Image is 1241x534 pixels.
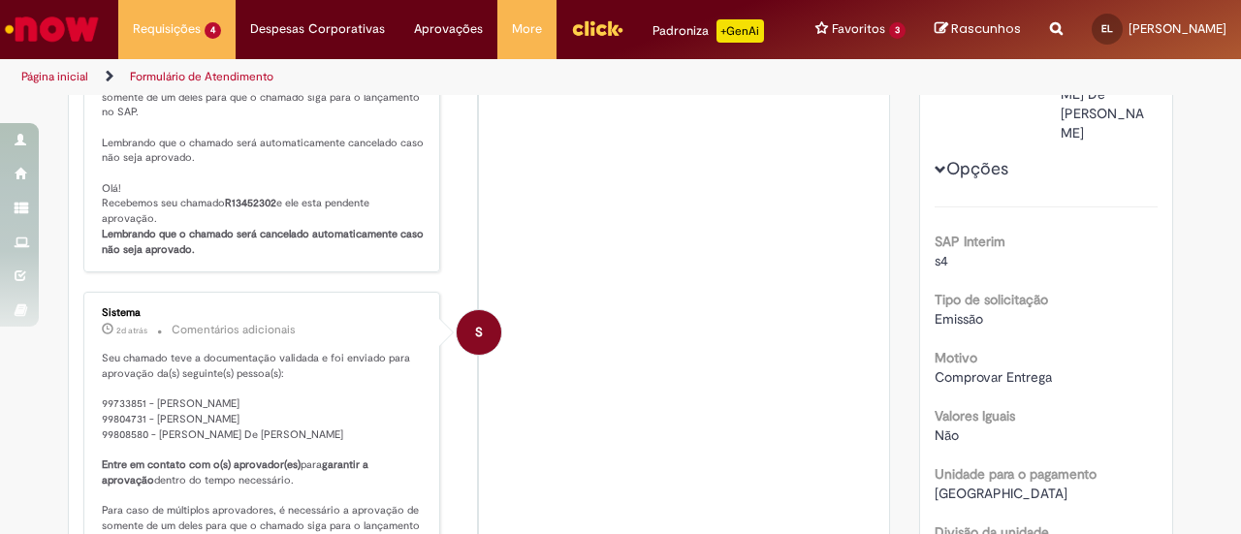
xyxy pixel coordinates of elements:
[133,19,201,39] span: Requisições
[512,19,542,39] span: More
[935,368,1052,386] span: Comprovar Entrega
[832,19,885,39] span: Favoritos
[116,325,147,336] span: 2d atrás
[15,59,812,95] ul: Trilhas de página
[716,19,764,43] p: +GenAi
[1101,22,1113,35] span: EL
[1129,20,1226,37] span: [PERSON_NAME]
[205,22,221,39] span: 4
[935,407,1015,424] b: Valores Iguais
[889,22,906,39] span: 3
[935,426,959,444] span: Não
[935,349,977,366] b: Motivo
[116,325,147,336] time: 27/08/2025 16:02:59
[951,19,1021,38] span: Rascunhos
[102,457,371,487] b: garantir a aprovação
[130,69,273,84] a: Formulário de Atendimento
[571,14,623,43] img: click_logo_yellow_360x200.png
[935,252,948,269] span: s4
[457,310,501,355] div: System
[102,457,301,472] b: Entre em contato com o(s) aprovador(es)
[935,465,1097,483] b: Unidade para o pagamento
[475,309,483,356] span: S
[935,233,1005,250] b: SAP Interim
[935,20,1021,39] a: Rascunhos
[172,322,296,338] small: Comentários adicionais
[652,19,764,43] div: Padroniza
[935,310,983,328] span: Emissão
[225,196,276,210] b: R13452302
[102,307,425,319] div: Sistema
[21,69,88,84] a: Página inicial
[102,227,427,257] b: Lembrando que o chamado será cancelado automaticamente caso não seja aprovado.
[935,485,1067,502] span: [GEOGRAPHIC_DATA]
[935,291,1048,308] b: Tipo de solicitação
[250,19,385,39] span: Despesas Corporativas
[2,10,102,48] img: ServiceNow
[414,19,483,39] span: Aprovações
